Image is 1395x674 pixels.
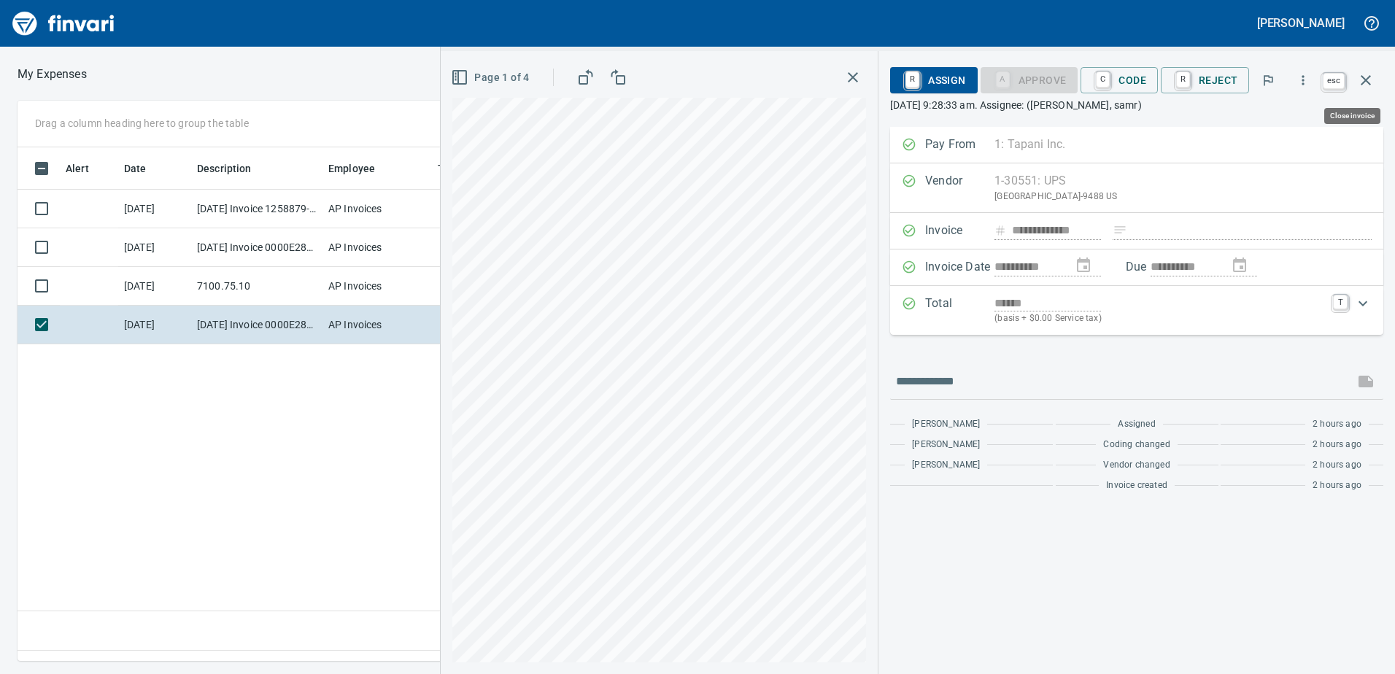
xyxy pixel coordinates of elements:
[118,306,191,344] td: [DATE]
[118,228,191,267] td: [DATE]
[18,66,87,83] nav: breadcrumb
[191,267,322,306] td: 7100.75.10
[1176,71,1190,88] a: R
[912,417,980,432] span: [PERSON_NAME]
[328,160,375,177] span: Employee
[1323,73,1345,89] a: esc
[1161,67,1249,93] button: RReject
[994,311,1324,326] p: (basis + $0.00 Service tax)
[1172,68,1237,93] span: Reject
[124,160,166,177] span: Date
[322,306,432,344] td: AP Invoices
[890,67,977,93] button: RAssign
[912,438,980,452] span: [PERSON_NAME]
[1348,364,1383,399] span: This records your message into the invoice and notifies anyone mentioned
[1253,12,1348,34] button: [PERSON_NAME]
[124,160,147,177] span: Date
[1081,67,1158,93] button: CCode
[118,190,191,228] td: [DATE]
[197,160,252,177] span: Description
[902,68,965,93] span: Assign
[1313,479,1361,493] span: 2 hours ago
[448,64,535,91] button: Page 1 of 4
[328,160,394,177] span: Employee
[197,160,271,177] span: Description
[9,6,118,41] img: Finvari
[1092,68,1146,93] span: Code
[1103,458,1170,473] span: Vendor changed
[1313,417,1361,432] span: 2 hours ago
[454,69,529,87] span: Page 1 of 4
[1118,417,1155,432] span: Assigned
[890,98,1383,112] p: [DATE] 9:28:33 am. Assignee: ([PERSON_NAME], samr)
[191,306,322,344] td: [DATE] Invoice 0000E28842365 from UPS (1-30551)
[322,190,432,228] td: AP Invoices
[1313,438,1361,452] span: 2 hours ago
[66,160,89,177] span: Alert
[191,190,322,228] td: [DATE] Invoice 1258879-0 from OPNW - Office Products Nationwide (1-29901)
[118,267,191,306] td: [DATE]
[1333,295,1348,309] a: T
[191,228,322,267] td: [DATE] Invoice 0000E28842385 from UPS (1-30551)
[322,267,432,306] td: AP Invoices
[438,160,484,177] span: Team
[66,160,108,177] span: Alert
[1096,71,1110,88] a: C
[1313,458,1361,473] span: 2 hours ago
[1252,64,1284,96] button: Flag
[912,458,980,473] span: [PERSON_NAME]
[905,71,919,88] a: R
[1257,15,1345,31] h5: [PERSON_NAME]
[438,160,465,177] span: Team
[981,73,1078,85] div: Coding Required
[890,286,1383,335] div: Expand
[925,295,994,326] p: Total
[322,228,432,267] td: AP Invoices
[18,66,87,83] p: My Expenses
[1103,438,1170,452] span: Coding changed
[35,116,249,131] p: Drag a column heading here to group the table
[1287,64,1319,96] button: More
[1106,479,1167,493] span: Invoice created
